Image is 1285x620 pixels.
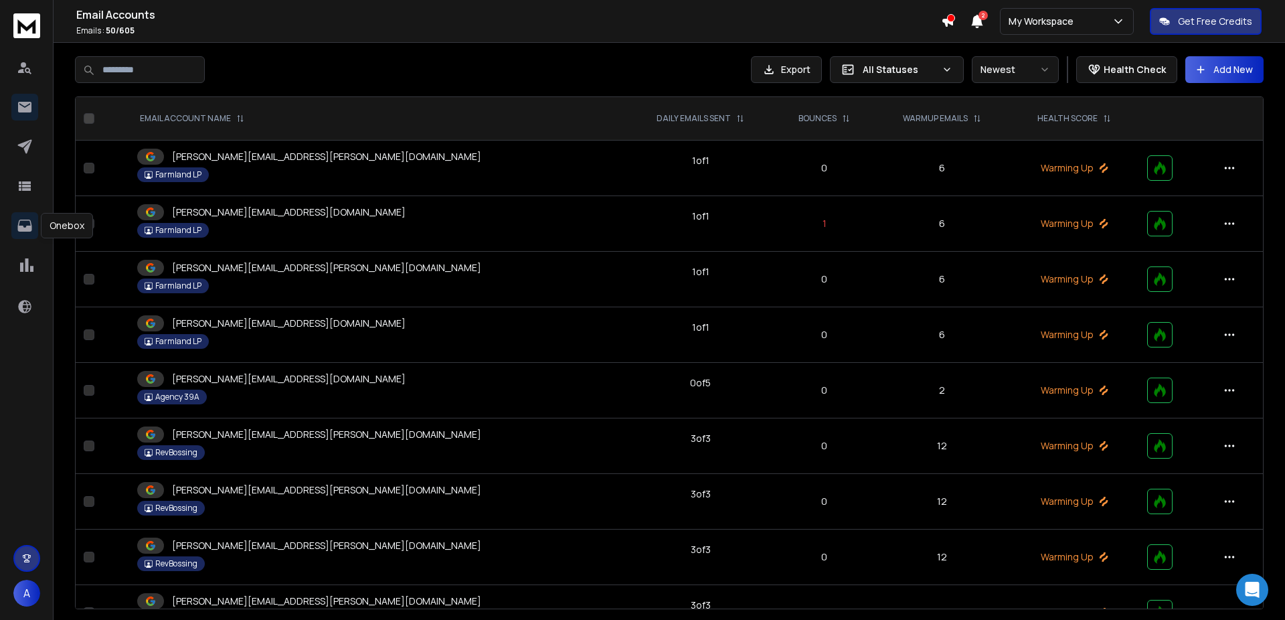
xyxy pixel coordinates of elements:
[1236,574,1268,606] div: Open Intercom Messenger
[783,328,866,341] p: 0
[691,432,711,445] div: 3 of 3
[13,580,40,607] button: A
[783,217,866,230] p: 1
[106,25,135,36] span: 50 / 605
[692,210,709,223] div: 1 of 1
[1104,63,1166,76] p: Health Check
[751,56,822,83] button: Export
[874,141,1010,196] td: 6
[1076,56,1177,83] button: Health Check
[155,558,197,569] p: RevBossing
[172,428,481,441] p: [PERSON_NAME][EMAIL_ADDRESS][PERSON_NAME][DOMAIN_NAME]
[1018,384,1131,397] p: Warming Up
[155,281,201,291] p: Farmland LP
[783,384,866,397] p: 0
[874,307,1010,363] td: 6
[1018,273,1131,286] p: Warming Up
[1018,328,1131,341] p: Warming Up
[172,595,481,608] p: [PERSON_NAME][EMAIL_ADDRESS][PERSON_NAME][DOMAIN_NAME]
[783,439,866,453] p: 0
[155,225,201,236] p: Farmland LP
[978,11,988,20] span: 2
[155,503,197,514] p: RevBossing
[1018,606,1131,619] p: Warming Up
[874,363,1010,418] td: 2
[692,154,709,167] div: 1 of 1
[874,418,1010,474] td: 12
[155,392,199,402] p: Agency 39A
[691,543,711,556] div: 3 of 3
[155,336,201,347] p: Farmland LP
[155,447,197,458] p: RevBossing
[691,487,711,501] div: 3 of 3
[874,474,1010,530] td: 12
[1037,113,1098,124] p: HEALTH SCORE
[1018,217,1131,230] p: Warming Up
[783,495,866,508] p: 0
[172,206,406,219] p: [PERSON_NAME][EMAIL_ADDRESS][DOMAIN_NAME]
[140,113,244,124] div: EMAIL ACCOUNT NAME
[76,25,941,36] p: Emails :
[863,63,936,76] p: All Statuses
[783,161,866,175] p: 0
[76,7,941,23] h1: Email Accounts
[690,376,711,390] div: 0 of 5
[172,539,481,552] p: [PERSON_NAME][EMAIL_ADDRESS][PERSON_NAME][DOMAIN_NAME]
[874,196,1010,252] td: 6
[657,113,731,124] p: DAILY EMAILS SENT
[692,321,709,334] div: 1 of 1
[172,483,481,497] p: [PERSON_NAME][EMAIL_ADDRESS][PERSON_NAME][DOMAIN_NAME]
[783,273,866,286] p: 0
[903,113,968,124] p: WARMUP EMAILS
[1018,161,1131,175] p: Warming Up
[172,372,406,386] p: [PERSON_NAME][EMAIL_ADDRESS][DOMAIN_NAME]
[1185,56,1264,83] button: Add New
[13,13,40,38] img: logo
[692,265,709,279] div: 1 of 1
[1009,15,1079,28] p: My Workspace
[172,150,481,163] p: [PERSON_NAME][EMAIL_ADDRESS][PERSON_NAME][DOMAIN_NAME]
[41,213,93,238] div: Onebox
[172,317,406,330] p: [PERSON_NAME][EMAIL_ADDRESS][DOMAIN_NAME]
[172,261,481,275] p: [PERSON_NAME][EMAIL_ADDRESS][PERSON_NAME][DOMAIN_NAME]
[798,113,837,124] p: BOUNCES
[874,252,1010,307] td: 6
[691,599,711,612] div: 3 of 3
[1018,439,1131,453] p: Warming Up
[1018,495,1131,508] p: Warming Up
[972,56,1059,83] button: Newest
[155,169,201,180] p: Farmland LP
[783,606,866,619] p: 0
[1150,8,1262,35] button: Get Free Credits
[783,550,866,564] p: 0
[1018,550,1131,564] p: Warming Up
[1178,15,1252,28] p: Get Free Credits
[874,530,1010,585] td: 12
